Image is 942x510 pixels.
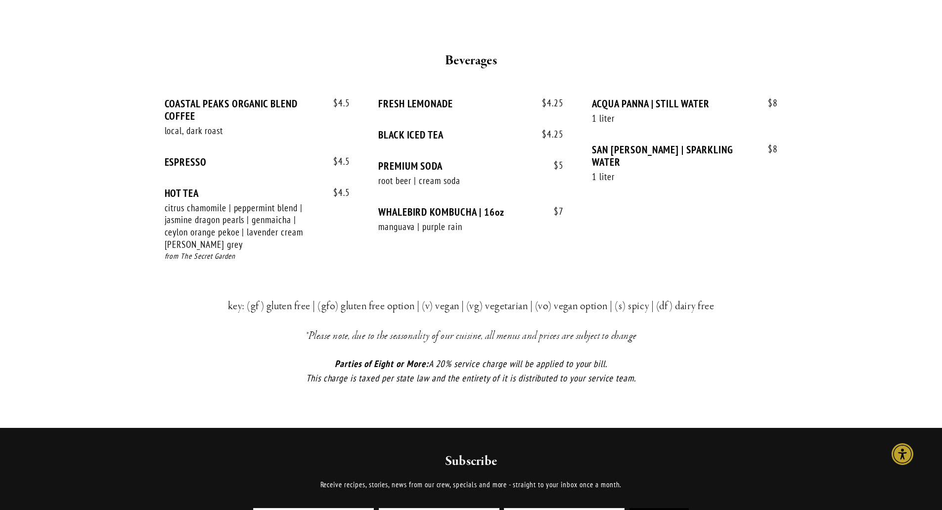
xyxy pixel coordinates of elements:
[758,97,778,109] span: 8
[378,97,564,110] div: FRESH LEMONADE
[333,155,338,167] span: $
[544,160,564,171] span: 5
[592,112,749,125] div: 1 liter
[592,171,749,183] div: 1 liter
[758,143,778,155] span: 8
[378,129,564,141] div: BLACK ICED TEA
[165,97,350,122] div: COASTAL PEAKS ORGANIC BLEND COFFEE
[554,159,559,171] span: $
[378,175,536,187] div: root beer | cream soda
[226,453,716,470] h2: Subscribe
[333,97,338,109] span: $
[323,156,350,167] span: 4.5
[892,443,913,465] div: Accessibility Menu
[378,206,564,218] div: WHALEBIRD KOMBUCHA | 16oz
[165,202,322,251] div: citrus chamomile | peppermint blend | jasmine dragon pearls | genmaicha | ceylon orange pekoe | l...
[532,129,564,140] span: 4.25
[165,187,350,199] div: HOT TEA
[323,187,350,198] span: 4.5
[768,97,773,109] span: $
[544,206,564,217] span: 7
[542,97,547,109] span: $
[554,205,559,217] span: $
[768,143,773,155] span: $
[532,97,564,109] span: 4.25
[592,97,777,110] div: ACQUA PANNA | STILL WATER
[378,221,536,233] div: manguava | purple rain
[378,160,564,172] div: PREMIUM SODA
[305,329,637,343] em: *Please note, due to the seasonality of our cuisine, all menus and prices are subject to change
[333,186,338,198] span: $
[592,143,777,168] div: SAN [PERSON_NAME] | SPARKLING WATER
[165,156,350,168] div: ESPRESSO
[445,52,497,69] strong: Beverages
[335,358,429,370] em: Parties of Eight or More:
[165,125,322,137] div: local, dark roast
[323,97,350,109] span: 4.5
[542,128,547,140] span: $
[183,297,760,315] h3: key: (gf) gluten free | (gfo) gluten free option | (v) vegan | (vg) vegetarian | (vo) vegan optio...
[165,251,350,262] div: from The Secret Garden
[306,358,636,384] em: A 20% service charge will be applied to your bill. This charge is taxed per state law and the ent...
[226,479,716,491] p: Receive recipes, stories, news from our crew, specials and more - straight to your inbox once a m...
